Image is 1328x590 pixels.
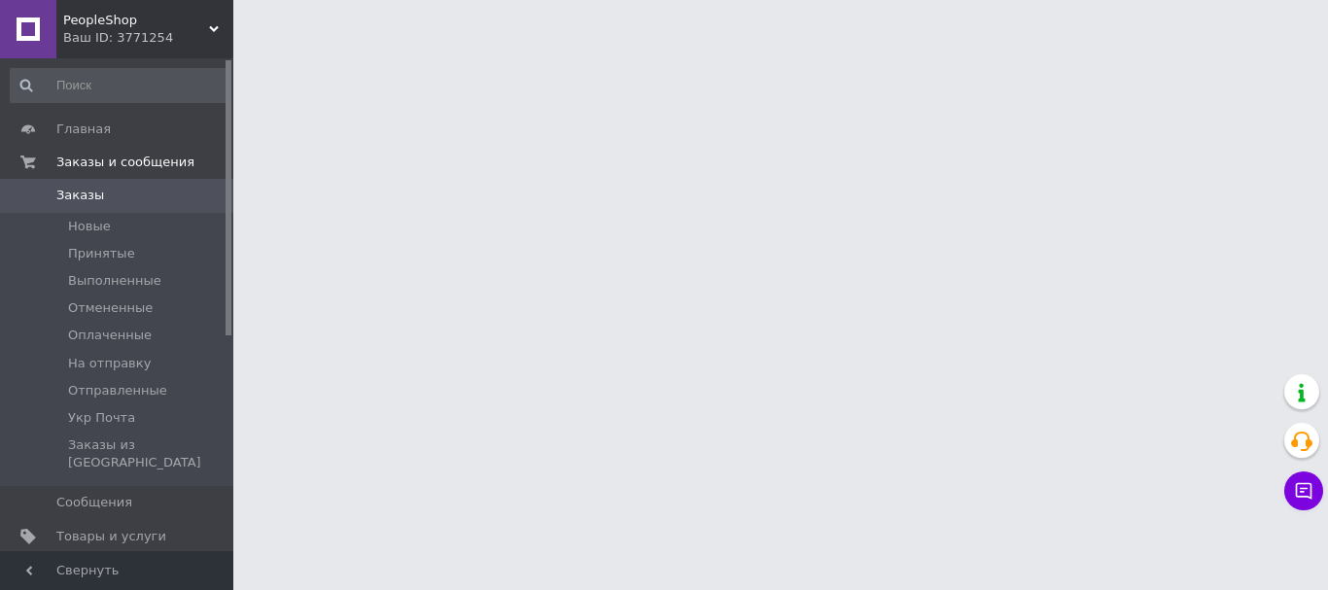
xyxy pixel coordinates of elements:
[56,187,104,204] span: Заказы
[68,299,153,317] span: Отмененные
[56,528,166,545] span: Товары и услуги
[68,218,111,235] span: Новые
[68,382,167,399] span: Отправленные
[68,327,152,344] span: Оплаченные
[68,355,151,372] span: На отправку
[56,154,194,171] span: Заказы и сообщения
[56,121,111,138] span: Главная
[63,29,233,47] div: Ваш ID: 3771254
[68,409,135,427] span: Укр Почта
[1284,471,1323,510] button: Чат с покупателем
[56,494,132,511] span: Сообщения
[68,245,135,262] span: Принятые
[63,12,209,29] span: PeopleShop
[68,436,227,471] span: Заказы из [GEOGRAPHIC_DATA]
[68,272,161,290] span: Выполненные
[10,68,229,103] input: Поиск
